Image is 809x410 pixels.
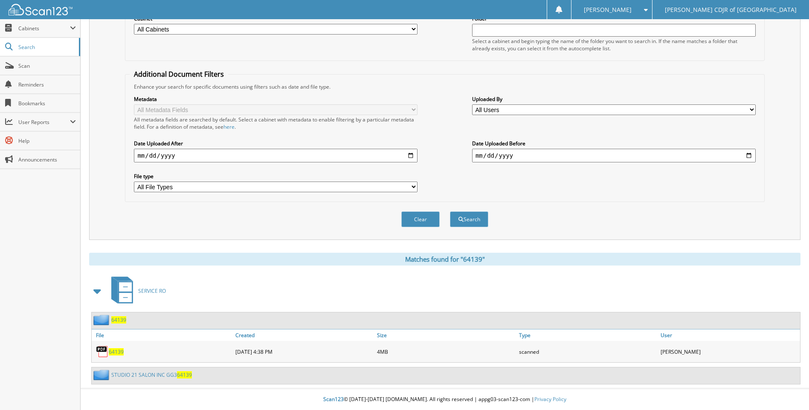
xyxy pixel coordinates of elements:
[472,149,756,162] input: end
[18,118,70,126] span: User Reports
[534,396,566,403] a: Privacy Policy
[401,211,440,227] button: Clear
[9,4,72,15] img: scan123-logo-white.svg
[109,348,124,355] a: 64139
[134,149,418,162] input: start
[233,343,375,360] div: [DATE] 4:38 PM
[93,315,111,325] img: folder2.png
[92,329,233,341] a: File
[134,140,418,147] label: Date Uploaded After
[18,81,76,88] span: Reminders
[323,396,344,403] span: Scan123
[134,95,418,103] label: Metadata
[18,25,70,32] span: Cabinets
[658,329,800,341] a: User
[130,69,228,79] legend: Additional Document Filters
[111,316,126,323] a: 64139
[106,274,166,308] a: SERVICE RO
[517,329,658,341] a: Type
[766,369,809,410] iframe: Chat Widget
[96,345,109,358] img: PDF.png
[177,371,192,378] span: 64139
[584,7,632,12] span: [PERSON_NAME]
[223,123,235,130] a: here
[130,83,760,90] div: Enhance your search for specific documents using filters such as date and file type.
[111,371,192,378] a: STUDIO 21 SALON INC GG364139
[517,343,658,360] div: scanned
[450,211,488,227] button: Search
[233,329,375,341] a: Created
[18,156,76,163] span: Announcements
[472,140,756,147] label: Date Uploaded Before
[134,173,418,180] label: File type
[18,43,75,51] span: Search
[472,38,756,52] div: Select a cabinet and begin typing the name of the folder you want to search in. If the name match...
[375,329,516,341] a: Size
[18,137,76,144] span: Help
[18,62,76,69] span: Scan
[375,343,516,360] div: 4MB
[93,370,111,380] img: folder2.png
[134,116,418,130] div: All metadata fields are searched by default. Select a cabinet with metadata to enable filtering b...
[472,95,756,103] label: Uploaded By
[138,287,166,295] span: SERVICE RO
[658,343,800,360] div: [PERSON_NAME]
[89,253,800,266] div: Matches found for "64139"
[81,389,809,410] div: © [DATE]-[DATE] [DOMAIN_NAME]. All rights reserved | appg03-scan123-com |
[18,100,76,107] span: Bookmarks
[665,7,797,12] span: [PERSON_NAME] CDJR of [GEOGRAPHIC_DATA]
